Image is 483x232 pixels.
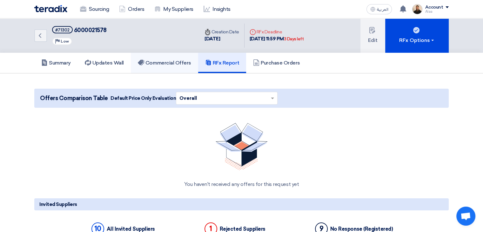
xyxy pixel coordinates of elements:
[456,207,475,226] div: Open chat
[425,5,443,10] div: Account
[39,201,77,208] span: Invited Suppliers
[220,226,265,232] div: Rejected Suppliers
[330,226,393,232] div: No Response (Registered)
[149,2,198,16] a: My Suppliers
[34,53,78,73] a: Summary
[198,53,246,73] a: RFx Report
[198,2,236,16] a: Insights
[114,2,149,16] a: Orders
[42,181,441,188] div: You haven't received any offers for this request yet
[41,60,71,66] h5: Summary
[75,2,114,16] a: Sourcing
[205,60,239,66] h5: RFx Report
[250,35,304,43] div: [DATE] 11:59 PM
[52,26,107,34] h5: 6000021578
[360,18,385,53] button: Edit
[385,18,449,53] button: RFx Options
[377,7,388,12] span: العربية
[253,60,300,66] h5: Purchase Orders
[366,4,392,14] button: العربية
[107,226,155,232] div: All Invited Suppliers
[78,53,131,73] a: Updates Wall
[85,60,124,66] h5: Updates Wall
[61,39,69,44] span: Low
[131,53,198,73] a: Commercial Offers
[40,94,108,103] span: Offers Comparison Table
[55,28,70,32] div: #71302
[34,5,67,12] img: Teradix logo
[111,95,176,102] span: Default Price Only Evaluation
[74,27,107,34] span: 6000021578
[412,4,422,14] img: MAA_1717931611039.JPG
[399,37,435,44] div: RFx Options
[284,36,304,42] div: 3 Days left
[246,53,307,73] a: Purchase Orders
[138,60,191,66] h5: Commercial Offers
[425,10,449,13] div: Alaa
[205,35,239,43] div: [DATE]
[250,29,304,35] div: RFx Deadline
[216,123,268,170] img: No Quotations Found!
[205,29,239,35] div: Creation Date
